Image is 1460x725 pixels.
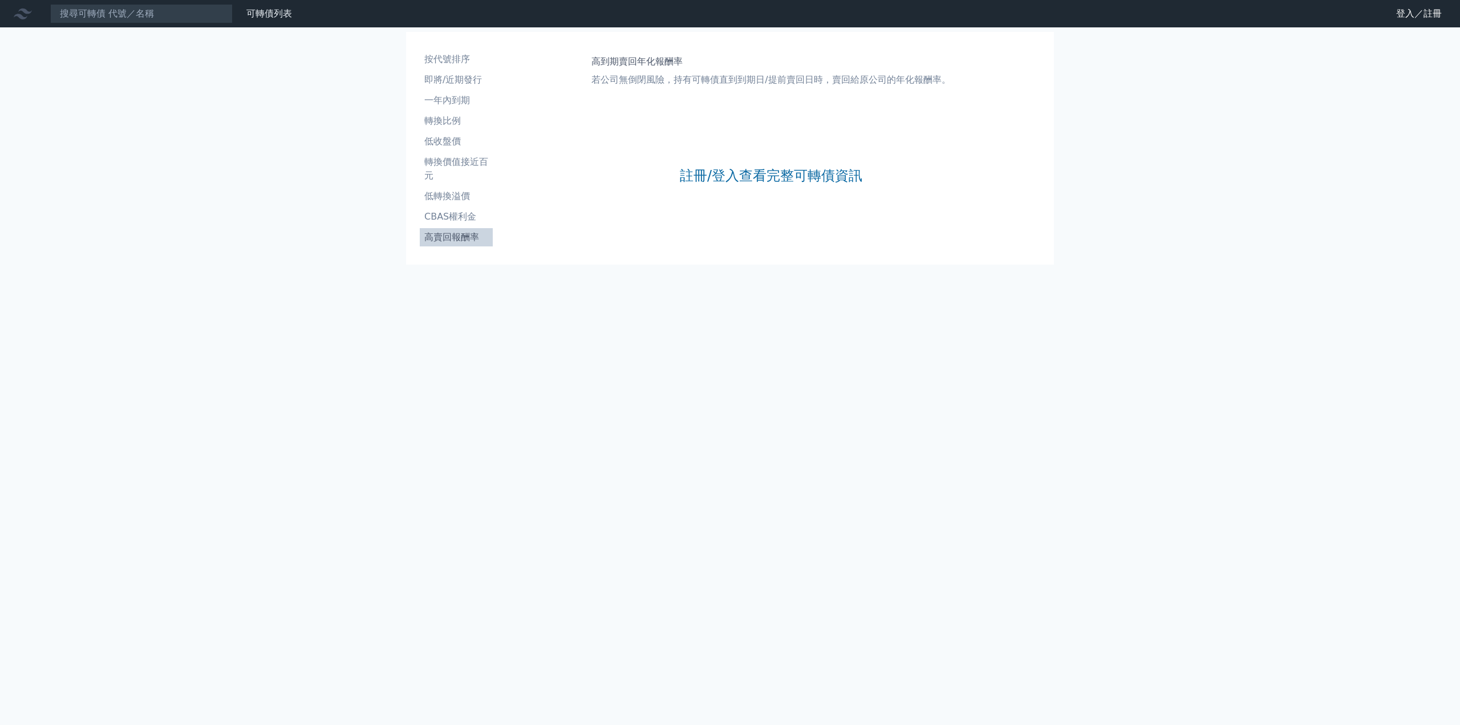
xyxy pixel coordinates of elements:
input: 搜尋可轉債 代號／名稱 [50,4,233,23]
a: 可轉債列表 [246,8,292,19]
a: 註冊/登入查看完整可轉債資訊 [680,167,862,185]
a: 低收盤價 [420,132,493,151]
li: 一年內到期 [420,94,493,107]
li: 高賣回報酬率 [420,230,493,244]
li: 低轉換溢價 [420,189,493,203]
li: 轉換比例 [420,114,493,128]
a: CBAS權利金 [420,208,493,226]
li: 低收盤價 [420,135,493,148]
li: 即將/近期發行 [420,73,493,87]
li: CBAS權利金 [420,210,493,224]
a: 低轉換溢價 [420,187,493,205]
p: 若公司無倒閉風險，持有可轉債直到到期日/提前賣回日時，賣回給原公司的年化報酬率。 [591,73,950,87]
h1: 高到期賣回年化報酬率 [591,55,950,68]
a: 轉換價值接近百元 [420,153,493,185]
li: 按代號排序 [420,52,493,66]
a: 一年內到期 [420,91,493,110]
a: 登入／註冊 [1387,5,1451,23]
a: 轉換比例 [420,112,493,130]
a: 按代號排序 [420,50,493,68]
li: 轉換價值接近百元 [420,155,493,183]
a: 高賣回報酬率 [420,228,493,246]
a: 即將/近期發行 [420,71,493,89]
